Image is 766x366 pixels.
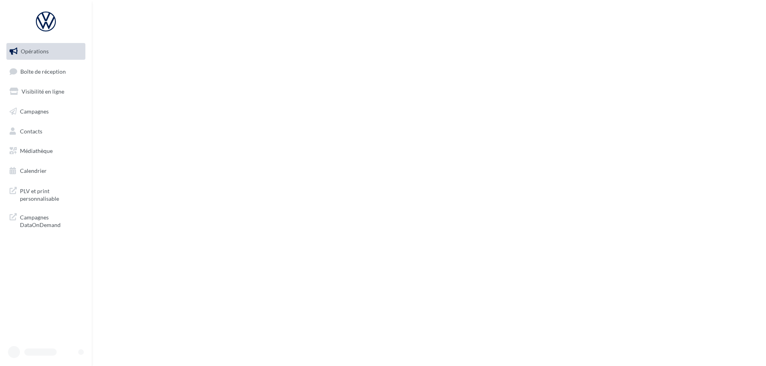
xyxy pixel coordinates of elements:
span: Boîte de réception [20,68,66,74]
a: Médiathèque [5,143,87,159]
span: PLV et print personnalisable [20,186,82,203]
a: Boîte de réception [5,63,87,80]
a: Visibilité en ligne [5,83,87,100]
a: Campagnes DataOnDemand [5,209,87,232]
span: Visibilité en ligne [22,88,64,95]
span: Campagnes DataOnDemand [20,212,82,229]
span: Médiathèque [20,147,53,154]
a: PLV et print personnalisable [5,182,87,206]
a: Opérations [5,43,87,60]
span: Opérations [21,48,49,55]
a: Contacts [5,123,87,140]
a: Campagnes [5,103,87,120]
a: Calendrier [5,162,87,179]
span: Contacts [20,127,42,134]
span: Campagnes [20,108,49,115]
span: Calendrier [20,167,47,174]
